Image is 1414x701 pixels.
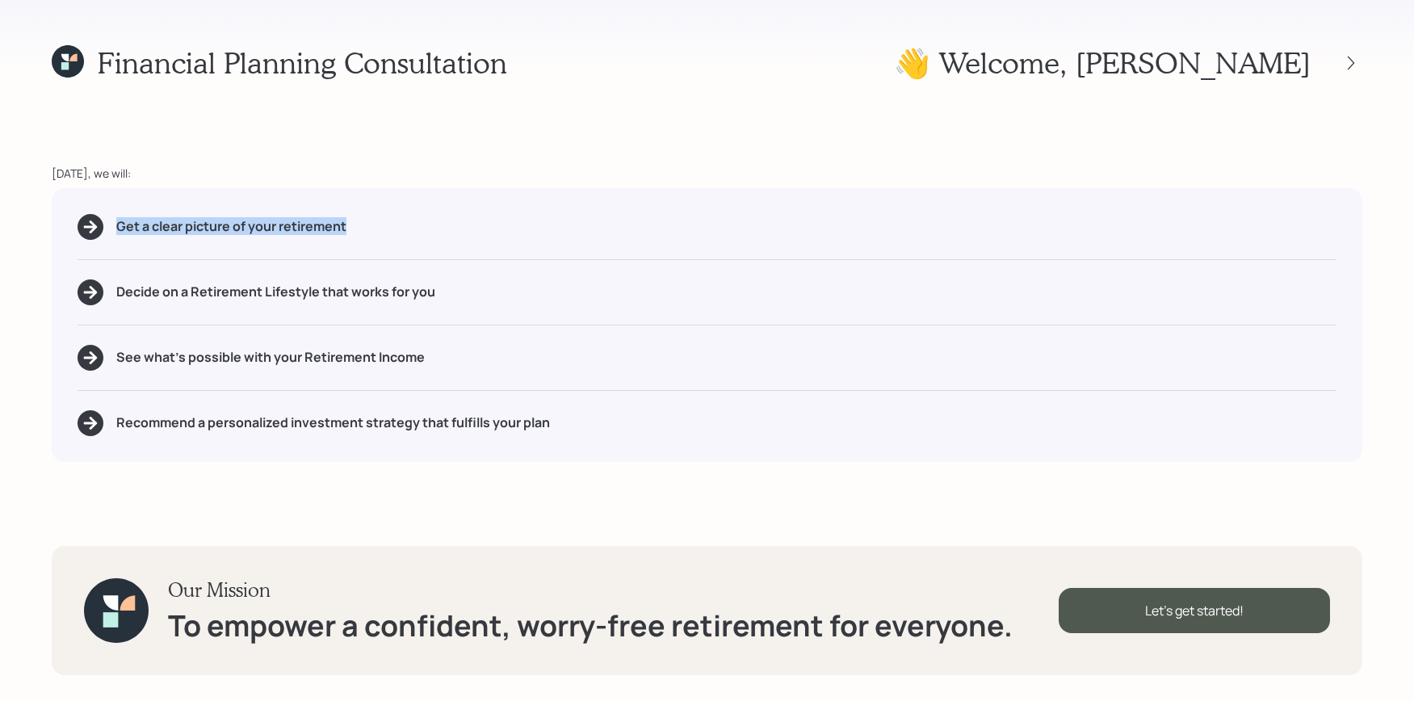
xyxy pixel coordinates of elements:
[168,608,1013,643] h1: To empower a confident, worry-free retirement for everyone.
[116,415,550,430] h5: Recommend a personalized investment strategy that fulfills your plan
[116,350,425,365] h5: See what's possible with your Retirement Income
[1059,588,1330,633] div: Let's get started!
[116,219,346,234] h5: Get a clear picture of your retirement
[97,45,507,80] h1: Financial Planning Consultation
[894,45,1311,80] h1: 👋 Welcome , [PERSON_NAME]
[116,284,435,300] h5: Decide on a Retirement Lifestyle that works for you
[168,578,1013,602] h3: Our Mission
[52,165,1362,182] div: [DATE], we will:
